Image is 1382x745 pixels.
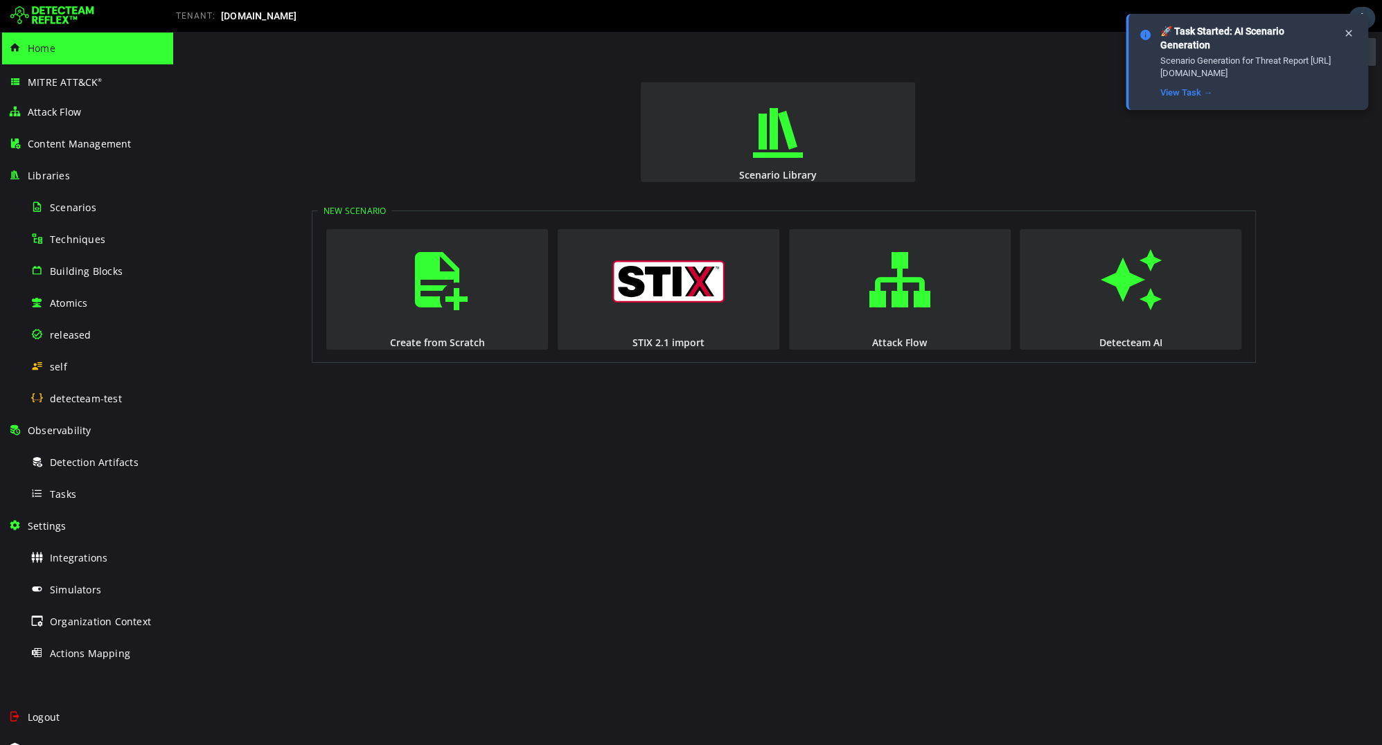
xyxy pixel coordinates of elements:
div: Scenario Library [466,136,743,150]
span: Organization Context [50,615,151,628]
span: Libraries [28,169,70,182]
a: View Task → [1160,87,1212,98]
span: Settings [28,519,67,532]
span: Home [28,42,55,55]
span: detecteam-test [50,392,122,405]
span: Attack Flow [28,105,81,118]
span: Simulators [50,583,101,596]
span: Observability [28,424,91,437]
span: TENANT: [176,11,215,21]
span: Logout [28,710,60,724]
div: 🚀 Task Started: AI Scenario Generation [1160,25,1332,52]
span: released [50,328,91,341]
div: Create from Scratch [152,304,376,317]
span: Detection Artifacts [50,456,139,469]
button: Detecteam AI [847,197,1068,318]
div: Scenario Generation for Threat Report [URL][DOMAIN_NAME] [1160,55,1332,80]
div: Starting AI to create TTPs [1038,6,1203,35]
div: Detecteam AI [845,304,1070,317]
span: self [50,360,67,373]
button: Scenario Library [468,51,742,150]
sup: ® [98,77,102,83]
img: Detecteam logo [10,5,94,27]
span: Scenarios [50,201,96,214]
span: Building Blocks [50,264,123,278]
span: Atomics [50,296,87,309]
button: Create from Scratch [153,197,375,318]
div: Task Notifications [1349,7,1375,29]
span: Tasks [50,487,76,501]
button: STIX 2.1 import [384,197,606,318]
button: Attack Flow [616,197,838,318]
img: logo_stix.svg [439,228,551,271]
legend: New Scenario [145,173,218,185]
span: Integrations [50,551,107,564]
div: STIX 2.1 import [383,304,608,317]
span: MITRE ATT&CK [28,75,103,89]
span: Actions Mapping [50,647,130,660]
span: [DOMAIN_NAME] [221,10,297,21]
span: Techniques [50,233,105,246]
span: Content Management [28,137,132,150]
div: Attack Flow [614,304,839,317]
